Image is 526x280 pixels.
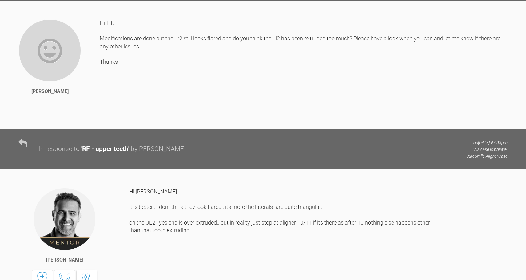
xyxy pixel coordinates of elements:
div: [PERSON_NAME] [46,256,83,264]
div: Hi Tif, Modifications are done but the ur2 still looks flared and do you think the ul2 has been e... [100,19,508,120]
p: This case is private. [466,146,508,153]
img: Tif Qureshi [33,188,96,250]
div: by [PERSON_NAME] [131,144,185,154]
div: [PERSON_NAME] [31,87,69,95]
div: ' RF - upper teeth ' [81,144,129,154]
p: on [DATE] at 7:03pm [466,139,508,146]
img: Rupen Patel [18,19,81,82]
p: SureSmile Aligner Case [466,153,508,160]
div: In response to [38,144,80,154]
